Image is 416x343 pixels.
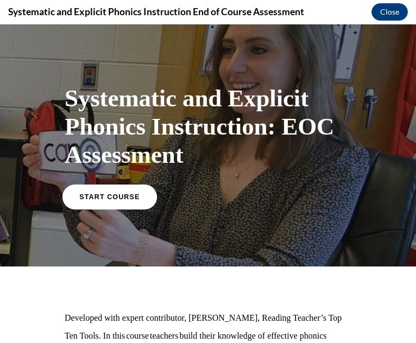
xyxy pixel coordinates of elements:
[371,3,408,21] button: Close
[79,168,140,176] span: START COURSE
[65,60,351,144] h1: Systematic and Explicit Phonics Instruction: EOC Assessment
[62,160,157,185] a: START COURSE
[8,5,304,18] h4: Systematic and Explicit Phonics Instruction End of Course Assessment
